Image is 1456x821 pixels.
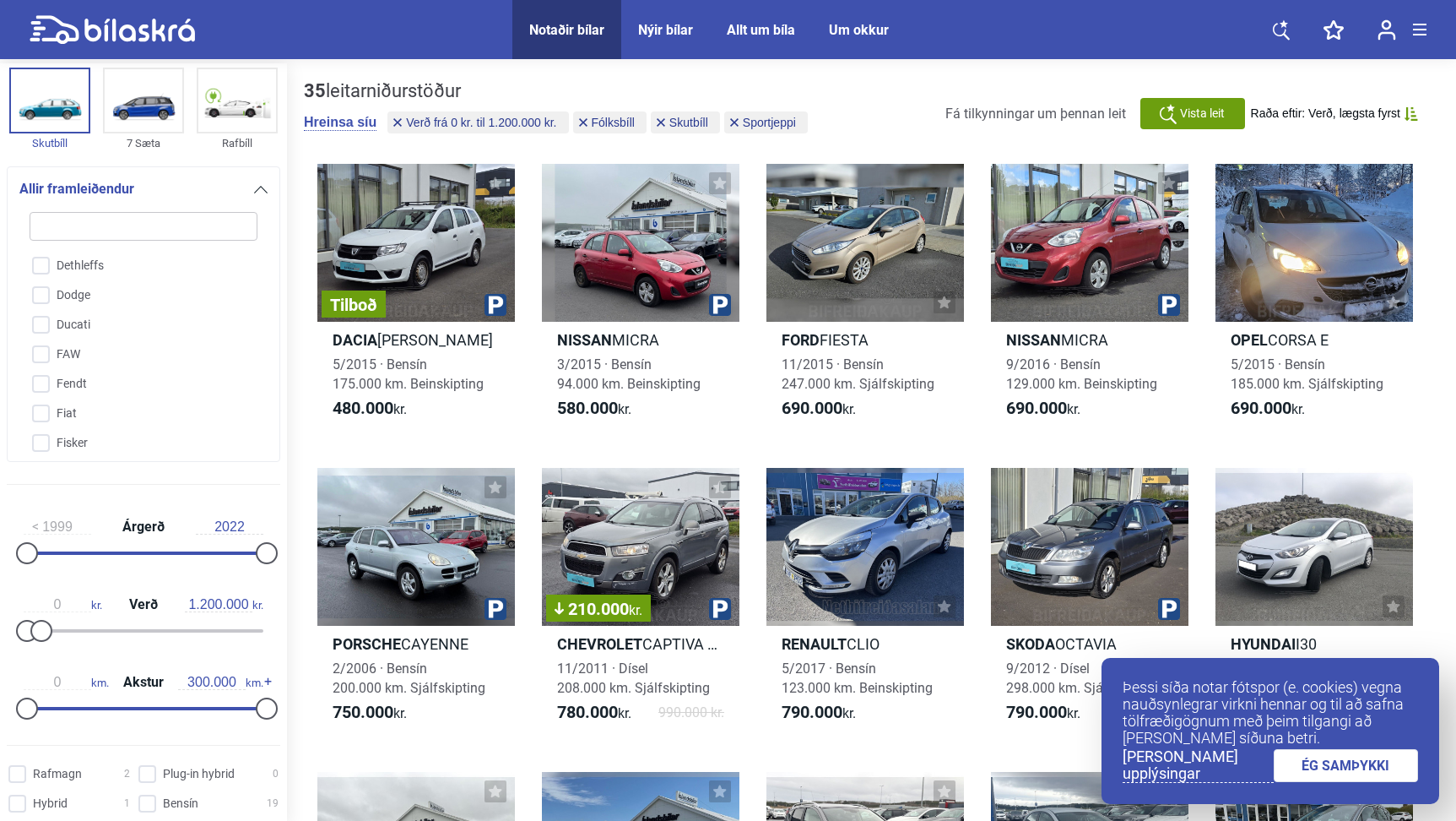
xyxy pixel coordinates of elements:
span: Raða eftir: Verð, lægsta fyrst [1251,106,1400,121]
span: kr. [1006,703,1080,723]
span: Vista leit [1180,105,1225,122]
b: 750.000 [333,702,393,722]
span: 11/2015 · Bensín 247.000 km. Sjálfskipting [782,356,934,392]
span: Skutbíll [669,117,708,128]
span: Verð frá 0 kr. til 1.200.000 kr. [406,117,556,128]
span: Hybrid [33,795,68,813]
a: SkodaOCTAVIA9/2012 · Dísel298.000 km. Sjálfskipting790.000kr. [991,468,1188,738]
a: [PERSON_NAME] upplýsingar [1123,748,1274,783]
a: NissanMICRA9/2016 · Bensín129.000 km. Beinskipting690.000kr. [991,164,1188,434]
img: parking.png [709,598,731,620]
a: 210.000kr.ChevroletCAPTIVA LUX11/2011 · Dísel208.000 km. Sjálfskipting780.000kr.990.000 kr. [542,468,739,738]
span: km. [24,675,109,690]
a: Allt um bíla [727,22,795,38]
span: Sportjeppi [743,117,796,128]
p: Þessi síða notar fótspor (e. cookies) vegna nauðsynlegrar virkni hennar og til að safna tölfræðig... [1123,679,1418,747]
b: Renault [782,635,847,653]
b: Ford [782,331,820,349]
span: 19 [267,795,279,813]
span: 3/2015 · Bensín 94.000 km. Beinskipting [557,356,701,392]
img: user-login.svg [1378,19,1396,41]
div: leitarniðurstöður [304,80,812,102]
span: Akstur [119,676,168,689]
span: 0 [273,765,279,783]
span: 2 [124,765,130,783]
button: Verð frá 0 kr. til 1.200.000 kr. [387,111,568,133]
b: 790.000 [782,702,842,722]
b: Nissan [1006,331,1061,349]
span: Rafmagn [33,765,82,783]
span: 2/2006 · Bensín 200.000 km. Sjálfskipting [333,661,485,696]
span: 5/2015 · Bensín 185.000 km. Sjálfskipting [1231,356,1383,392]
h2: MICRA [542,330,739,350]
span: 990.000 kr. [658,703,724,723]
b: 35 [304,80,326,101]
button: Sportjeppi [724,111,808,133]
h2: OCTAVIA [991,634,1188,654]
img: parking.png [484,598,506,620]
b: Dacia [333,331,377,349]
h2: CAYENNE [317,634,515,654]
h2: CLIO [766,634,964,654]
span: kr. [629,602,642,618]
button: Fólksbíll [573,111,647,133]
a: OpelCORSA E5/2015 · Bensín185.000 km. Sjálfskipting690.000kr. [1215,164,1413,434]
span: 5/2015 · Bensín 175.000 km. Beinskipting [333,356,484,392]
span: kr. [1231,399,1305,419]
img: parking.png [709,294,731,316]
span: Árgerð [118,520,169,534]
a: HyundaiI305/2014 · Bensín200.000 km. Beinskipting850.000kr. [1215,468,1413,738]
span: kr. [557,703,631,723]
a: FordFIESTA11/2015 · Bensín247.000 km. Sjálfskipting690.000kr. [766,164,964,434]
span: kr. [1006,399,1080,419]
span: Fá tilkynningar um þennan leit [945,106,1126,122]
b: 690.000 [1006,398,1067,418]
h2: I30 [1215,634,1413,654]
img: parking.png [1158,294,1180,316]
a: Notaðir bílar [529,22,604,38]
a: ÉG SAMÞYKKI [1274,749,1419,782]
span: Allir framleiðendur [19,177,134,201]
span: 9/2012 · Dísel 298.000 km. Sjálfskipting [1006,661,1159,696]
b: Nissan [557,331,612,349]
h2: FIESTA [766,330,964,350]
span: Verð [125,598,162,612]
b: 480.000 [333,398,393,418]
a: Um okkur [829,22,889,38]
div: 7 Sæta [103,133,184,153]
button: Skutbíll [651,111,720,133]
h2: [PERSON_NAME] [317,330,515,350]
div: Rafbíll [197,133,278,153]
span: kr. [24,597,102,612]
a: TilboðDacia[PERSON_NAME]5/2015 · Bensín175.000 km. Beinskipting480.000kr. [317,164,515,434]
b: 690.000 [782,398,842,418]
h2: CAPTIVA LUX [542,634,739,654]
button: Raða eftir: Verð, lægsta fyrst [1251,106,1418,121]
span: Fólksbíll [592,117,635,128]
span: 1 [124,795,130,813]
img: parking.png [484,294,506,316]
span: 11/2011 · Dísel 208.000 km. Sjálfskipting [557,661,710,696]
b: Chevrolet [557,635,642,653]
span: kr. [782,399,856,419]
img: parking.png [1158,598,1180,620]
span: kr. [333,703,407,723]
a: NissanMICRA3/2015 · Bensín94.000 km. Beinskipting580.000kr. [542,164,739,434]
span: km. [178,675,263,690]
a: Nýir bílar [638,22,693,38]
span: kr. [557,399,631,419]
div: Skutbíll [9,133,90,153]
span: Tilboð [330,296,377,313]
button: Hreinsa síu [304,114,376,131]
b: Porsche [333,635,401,653]
b: 690.000 [1231,398,1291,418]
b: 780.000 [557,702,618,722]
span: Plug-in hybrid [163,765,235,783]
span: kr. [185,597,263,612]
a: RenaultCLIO5/2017 · Bensín123.000 km. Beinskipting790.000kr. [766,468,964,738]
b: Hyundai [1231,635,1296,653]
span: kr. [333,399,407,419]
